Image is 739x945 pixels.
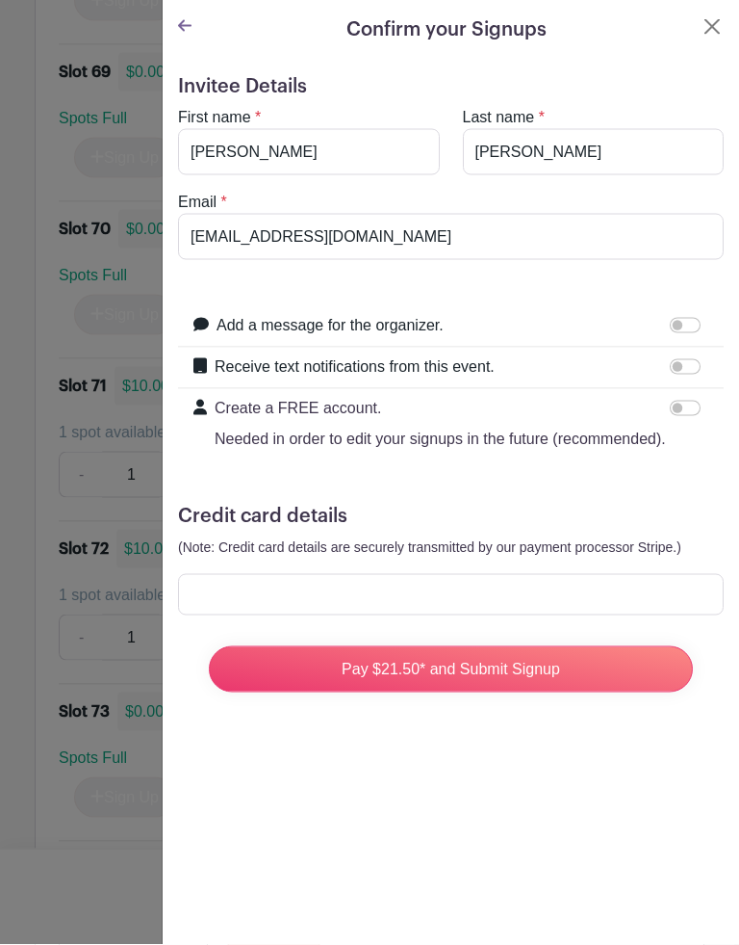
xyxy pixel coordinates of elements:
small: (Note: Credit card details are securely transmitted by our payment processor Stripe.) [178,539,681,555]
p: Needed in order to edit your signups in the future (recommended). [215,428,666,451]
iframe: Secure card payment input frame [191,586,711,604]
button: Close [701,15,724,39]
h5: Invitee Details [178,75,724,98]
h5: Confirm your Signups [346,15,547,44]
input: Pay $21.50* and Submit Signup [209,646,693,693]
h5: Credit card details [178,505,724,528]
label: Receive text notifications from this event. [215,355,495,379]
label: Add a message for the organizer. [217,314,444,337]
label: Email [178,191,217,214]
label: Last name [463,106,535,129]
p: Create a FREE account. [215,397,666,420]
label: First name [178,106,251,129]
